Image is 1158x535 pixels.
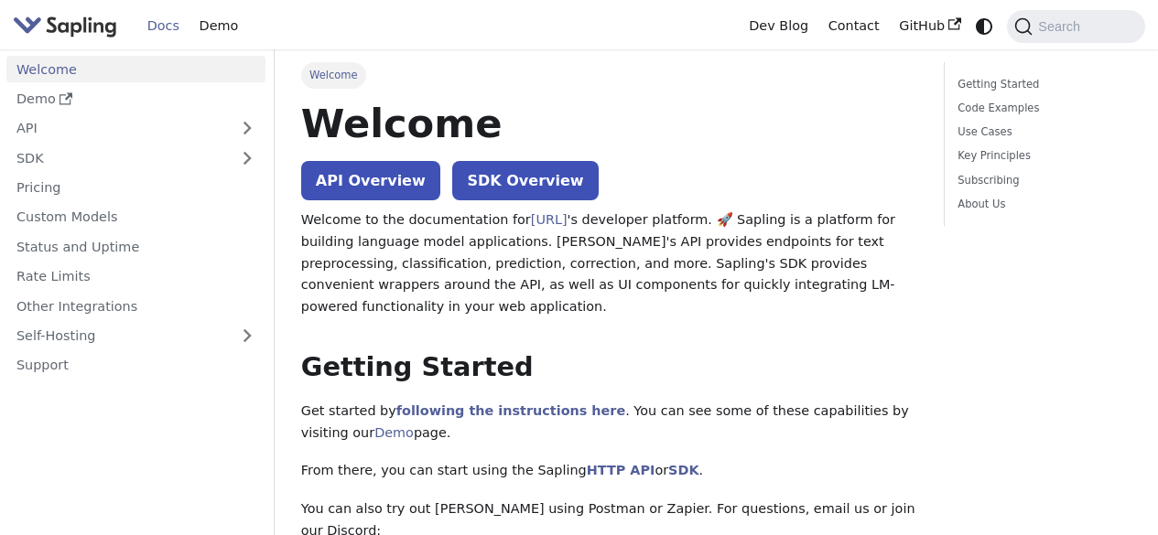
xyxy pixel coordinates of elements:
a: HTTP API [587,463,655,477]
a: About Us [958,196,1125,213]
h2: Getting Started [301,351,917,384]
span: Search [1033,19,1091,34]
a: Code Examples [958,100,1125,117]
h1: Welcome [301,99,917,148]
a: Other Integrations [6,293,265,319]
a: Docs [137,12,189,40]
a: Rate Limits [6,263,265,290]
a: Demo [374,425,414,440]
a: Support [6,352,265,379]
a: [URL] [531,212,568,227]
a: Contact [818,12,890,40]
button: Search (Command+K) [1007,10,1144,43]
a: Key Principles [958,147,1125,165]
button: Expand sidebar category 'API' [229,115,265,142]
a: Use Cases [958,123,1125,141]
a: Self-Hosting [6,323,265,349]
a: SDK [6,144,229,171]
a: Welcome [6,56,265,82]
button: Switch between dark and light mode (currently system mode) [971,13,998,39]
a: Subscribing [958,172,1125,189]
nav: Breadcrumbs [301,62,917,88]
a: Getting Started [958,76,1125,93]
a: Demo [6,86,265,112]
a: Demo [189,12,248,40]
p: From there, you can start using the Sapling or . [301,460,917,482]
p: Get started by . You can see some of these capabilities by visiting our page. [301,401,917,444]
a: Sapling.aiSapling.ai [13,13,124,39]
a: API [6,115,229,142]
a: Custom Models [6,204,265,230]
a: GitHub [889,12,970,40]
button: Expand sidebar category 'SDK' [229,144,265,171]
a: following the instructions here [396,403,625,418]
a: Dev Blog [739,12,817,40]
a: SDK [668,463,698,477]
a: Pricing [6,175,265,201]
p: Welcome to the documentation for 's developer platform. 🚀 Sapling is a platform for building lang... [301,209,917,318]
a: SDK Overview [452,161,598,200]
img: Sapling.ai [13,13,117,39]
a: Status and Uptime [6,233,265,260]
a: API Overview [301,161,440,200]
span: Welcome [301,62,366,88]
